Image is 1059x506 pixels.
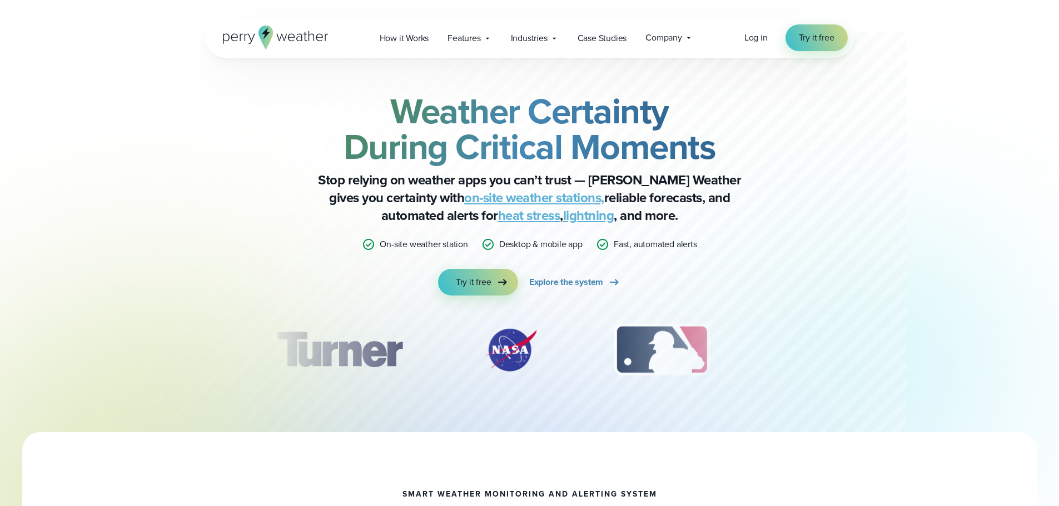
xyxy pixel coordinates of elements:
[529,275,603,289] span: Explore the system
[472,322,550,378] div: 2 of 12
[370,27,439,49] a: How it Works
[614,238,697,251] p: Fast, automated alerts
[774,322,863,378] div: 4 of 12
[529,269,621,295] a: Explore the system
[645,31,682,44] span: Company
[438,269,518,295] a: Try it free
[578,32,627,45] span: Case Studies
[498,206,560,226] a: heat stress
[774,322,863,378] img: PGA.svg
[448,32,480,45] span: Features
[799,31,834,44] span: Try it free
[380,32,429,45] span: How it Works
[499,238,583,251] p: Desktop & mobile app
[603,322,720,378] img: MLB.svg
[260,322,418,378] div: 1 of 12
[511,32,548,45] span: Industries
[307,171,752,224] p: Stop relying on weather apps you can’t trust — [PERSON_NAME] Weather gives you certainty with rel...
[568,27,637,49] a: Case Studies
[472,322,550,378] img: NASA.svg
[456,275,491,289] span: Try it free
[261,322,799,383] div: slideshow
[380,238,468,251] p: On-site weather station
[563,206,614,226] a: lightning
[344,85,716,173] strong: Weather Certainty During Critical Moments
[603,322,720,378] div: 3 of 12
[402,490,657,499] h1: smart weather monitoring and alerting system
[785,24,848,51] a: Try it free
[744,31,768,44] a: Log in
[260,322,418,378] img: Turner-Construction_1.svg
[464,188,604,208] a: on-site weather stations,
